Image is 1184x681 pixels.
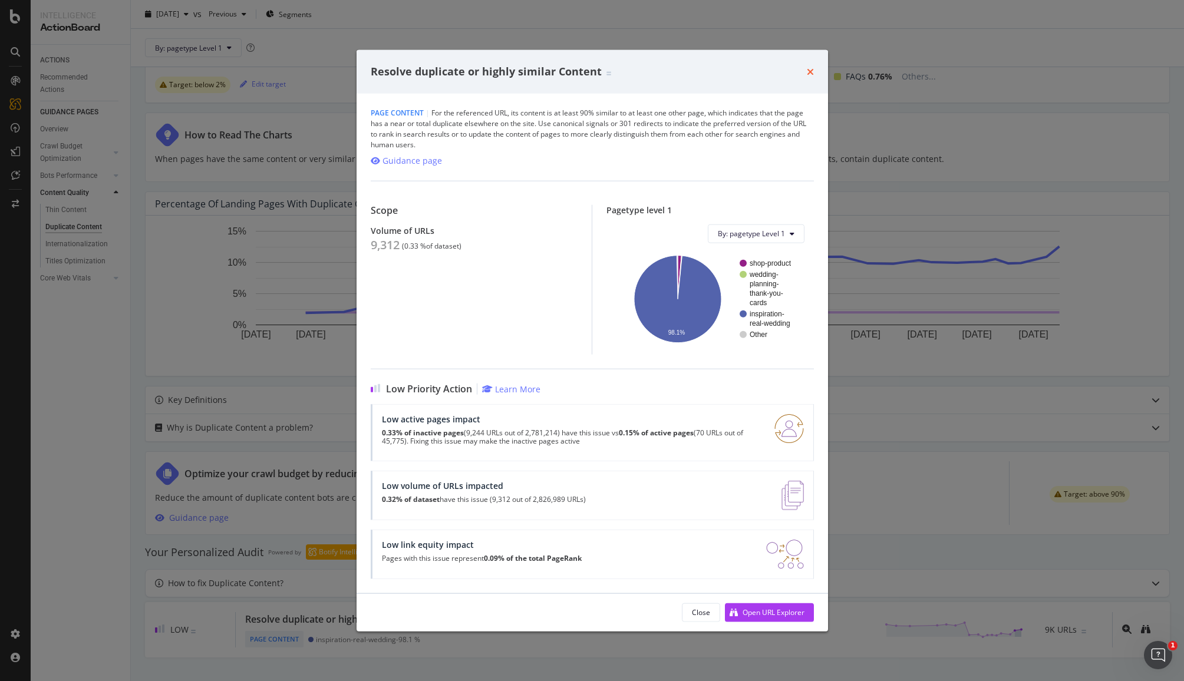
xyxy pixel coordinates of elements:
strong: 0.09% of the total PageRank [484,553,582,563]
div: Open URL Explorer [743,607,804,617]
div: times [807,64,814,80]
p: Pages with this issue represent [382,554,582,562]
text: shop-product [750,259,791,267]
div: Volume of URLs [371,225,578,235]
img: e5DMFwAAAABJRU5ErkJggg== [781,480,803,510]
div: Pagetype level 1 [606,204,814,214]
span: Low Priority Action [386,383,472,394]
img: Equal [606,72,611,75]
text: inspiration- [750,310,784,318]
span: Page Content [371,107,424,117]
text: planning- [750,280,779,288]
text: real-wedding [750,319,790,328]
div: Low link equity impact [382,539,582,549]
div: For the referenced URL, its content is at least 90% similar to at least one other page, which ind... [371,107,814,150]
div: Scope [371,204,578,216]
span: | [426,107,430,117]
text: wedding- [749,270,779,279]
iframe: Intercom live chat [1144,641,1172,669]
svg: A chart. [616,252,804,345]
button: Close [682,603,720,622]
div: modal [357,50,828,632]
a: Learn More [482,383,540,394]
img: DDxVyA23.png [766,539,803,568]
strong: 0.33% of inactive pages [382,427,464,437]
div: Guidance page [382,154,442,166]
div: 9,312 [371,237,400,252]
text: cards [750,299,767,307]
text: 98.1% [668,329,684,336]
span: 1 [1168,641,1178,650]
text: thank-you- [750,289,783,297]
div: ( 0.33 % of dataset ) [402,242,461,250]
div: Low active pages impact [382,414,760,424]
p: have this issue (9,312 out of 2,826,989 URLs) [382,495,586,503]
strong: 0.32% of dataset [382,494,440,504]
text: Other [750,330,767,339]
div: Learn More [495,383,540,394]
span: Resolve duplicate or highly similar Content [371,64,602,78]
div: Low volume of URLs impacted [382,480,586,490]
a: Guidance page [371,154,442,166]
span: By: pagetype Level 1 [718,229,785,239]
button: By: pagetype Level 1 [708,224,804,243]
strong: 0.15% of active pages [619,427,694,437]
button: Open URL Explorer [725,603,814,622]
p: (9,244 URLs out of 2,781,214) have this issue vs (70 URLs out of 45,775). Fixing this issue may m... [382,428,760,445]
img: RO06QsNG.png [774,414,804,443]
div: Close [692,607,710,617]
